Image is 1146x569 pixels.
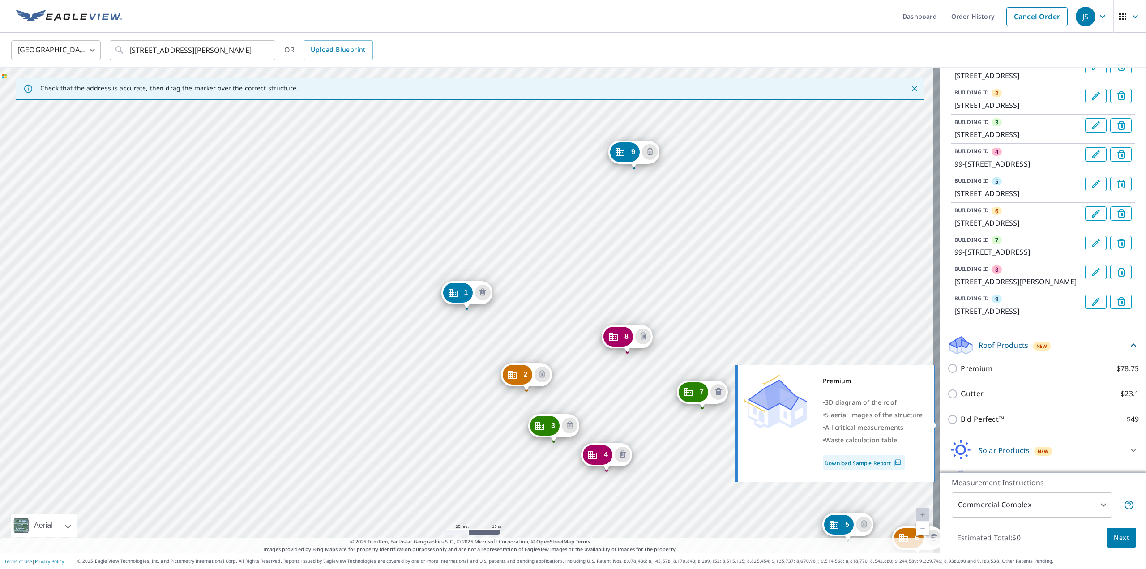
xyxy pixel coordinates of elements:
p: $23.1 [1120,388,1139,399]
p: BUILDING ID [954,265,989,273]
img: EV Logo [16,10,122,23]
button: Next [1107,528,1136,548]
a: OpenStreetMap [536,538,574,545]
p: Roof Products [979,340,1028,351]
p: $78.75 [1116,363,1139,374]
img: Premium [744,375,807,428]
button: Edit building 4 [1085,147,1107,162]
button: Edit building 2 [1085,89,1107,103]
a: Current Level 20, Zoom In Disabled [916,508,929,522]
div: • [823,421,923,434]
p: | [4,559,64,564]
span: All critical measurements [825,423,903,432]
button: Edit building 7 [1085,236,1107,250]
p: 99-[STREET_ADDRESS] [954,247,1082,257]
div: Dropped pin, building 4, Commercial property, 99-120 Inea Pl Aiea, HI 96701 [581,443,632,471]
span: 9 [995,295,998,303]
p: Bid Perfect™ [961,414,1004,425]
p: Measurement Instructions [952,477,1134,488]
div: • [823,409,923,421]
button: Delete building 5 [856,517,872,532]
button: Delete building 5 [1110,177,1132,191]
button: Edit building 8 [1085,265,1107,279]
span: 7 [995,236,998,244]
p: BUILDING ID [954,206,989,214]
p: Estimated Total: $0 [950,528,1028,548]
p: BUILDING ID [954,236,989,244]
a: Terms [576,538,590,545]
p: Check that the address is accurate, then drag the marker over the correct structure. [40,84,298,92]
p: © 2025 Eagle View Technologies, Inc. and Pictometry International Corp. All Rights Reserved. Repo... [77,558,1142,565]
p: BUILDING ID [954,295,989,302]
button: Delete building 4 [615,447,630,462]
button: Delete building 2 [1110,89,1132,103]
div: Dropped pin, building 6, Commercial property, 99-145 Inea Pl Aiea, HI 96701 [892,526,943,554]
button: Delete building 3 [1110,118,1132,133]
span: 6 [995,207,998,215]
span: Each building may require a separate measurement report; if so, your account will be billed per r... [1124,500,1134,510]
a: Download Sample Report [823,455,905,470]
span: 4 [604,451,608,458]
button: Delete building 3 [562,418,577,433]
p: BUILDING ID [954,147,989,155]
p: [STREET_ADDRESS] [954,100,1082,111]
p: [STREET_ADDRESS] [954,70,1082,81]
div: Premium [823,375,923,387]
span: New [1036,342,1048,350]
div: [GEOGRAPHIC_DATA] [11,38,101,63]
p: [STREET_ADDRESS] [954,306,1082,317]
div: Commercial Complex [952,492,1112,518]
div: Roof ProductsNew [947,335,1139,356]
a: Privacy Policy [35,558,64,565]
p: 99-[STREET_ADDRESS] [954,158,1082,169]
span: 5 aerial images of the structure [825,411,923,419]
div: Dropped pin, building 2, Commercial property, 99-935 Aiea Heights Dr Aiea, HI 96701 [500,363,552,391]
span: 4 [995,148,998,156]
span: 2 [523,371,527,378]
div: Dropped pin, building 5, Commercial property, 99-194 Inea Pl Aiea, HI 96701 [822,513,873,541]
div: • [823,434,923,446]
button: Delete building 1 [475,285,491,300]
div: Aerial [11,514,77,537]
span: 2 [995,89,998,97]
span: 3 [551,422,555,429]
div: Dropped pin, building 3, Commercial property, 99-935 Aiea Heights Dr Aiea, HI 96701 [528,414,579,442]
span: 8 [624,333,629,340]
button: Edit building 5 [1085,177,1107,191]
p: [STREET_ADDRESS] [954,129,1082,140]
span: 6 [915,535,919,541]
a: Terms of Use [4,558,32,565]
button: Delete building 6 [926,530,941,546]
span: 8 [995,265,998,274]
button: Delete building 8 [1110,265,1132,279]
span: 3 [995,118,998,126]
button: Delete building 9 [642,144,658,160]
button: Close [909,83,920,94]
p: [STREET_ADDRESS] [954,188,1082,199]
span: 7 [700,389,704,395]
button: Delete building 2 [535,367,550,382]
span: 3D diagram of the roof [825,398,897,406]
a: Upload Blueprint [304,40,372,60]
button: Delete building 7 [1110,236,1132,250]
div: Dropped pin, building 1, Commercial property, 99-937a Aiea Heights Dr Aiea, HI 96701-3003 [441,281,492,309]
p: BUILDING ID [954,118,989,126]
div: Walls ProductsNew [947,469,1139,490]
span: 9 [631,149,635,155]
div: • [823,396,923,409]
button: Delete building 4 [1110,147,1132,162]
div: Aerial [31,514,56,537]
p: [STREET_ADDRESS][PERSON_NAME] [954,276,1082,287]
button: Delete building 7 [710,384,726,400]
p: Gutter [961,388,984,399]
p: BUILDING ID [954,89,989,96]
span: New [1038,448,1049,455]
div: OR [284,40,373,60]
div: Dropped pin, building 8, Commercial property, 99-969 Aiea Heights Dr Aiea, HI 96701 [602,325,653,353]
a: Current Level 20, Zoom Out [916,522,929,535]
button: Edit building 3 [1085,118,1107,133]
span: 5 [995,177,998,185]
span: Upload Blueprint [311,44,365,56]
button: Edit building 6 [1085,206,1107,221]
p: BUILDING ID [954,177,989,184]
